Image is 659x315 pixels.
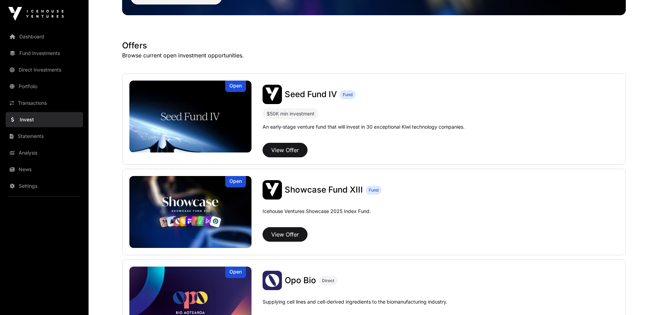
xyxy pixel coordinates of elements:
[8,7,64,21] img: Icehouse Ventures Logo
[624,282,659,315] iframe: Chat Widget
[263,180,282,200] img: Showcase Fund XIII
[285,89,337,100] a: Seed Fund IV
[369,187,378,193] span: Fund
[129,176,252,248] a: Showcase Fund XIIIOpen
[6,46,83,61] a: Fund Investments
[285,275,316,285] span: Opo Bio
[225,81,246,92] div: Open
[267,110,314,118] div: $50K min investment
[6,129,83,144] a: Statements
[225,176,246,187] div: Open
[129,81,252,152] a: Seed Fund IVOpen
[285,89,337,99] span: Seed Fund IV
[6,145,83,160] a: Analysis
[6,62,83,77] a: Direct Investments
[225,267,246,278] div: Open
[6,112,83,127] a: Invest
[263,271,282,290] img: Opo Bio
[6,95,83,111] a: Transactions
[285,275,316,286] a: Opo Bio
[6,162,83,177] a: News
[285,185,363,195] span: Showcase Fund XIII
[263,85,282,104] img: Seed Fund IV
[285,184,363,195] a: Showcase Fund XIII
[122,51,626,59] p: Browse current open investment opportunities.
[263,108,319,119] div: $50K min investment
[263,227,308,242] button: View Offer
[263,208,371,215] p: Icehouse Ventures Showcase 2025 Index Fund.
[6,79,83,94] a: Portfolio
[129,176,252,248] img: Showcase Fund XIII
[263,123,465,130] p: An early-stage venture fund that will invest in 30 exceptional Kiwi technology companies.
[6,178,83,194] a: Settings
[263,298,447,305] p: Supplying cell lines and cell-derived ingredients to the biomanufacturing industry.
[129,81,252,152] img: Seed Fund IV
[122,40,626,51] h1: Offers
[6,29,83,44] a: Dashboard
[263,143,308,157] button: View Offer
[343,92,353,98] span: Fund
[322,278,334,284] span: Direct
